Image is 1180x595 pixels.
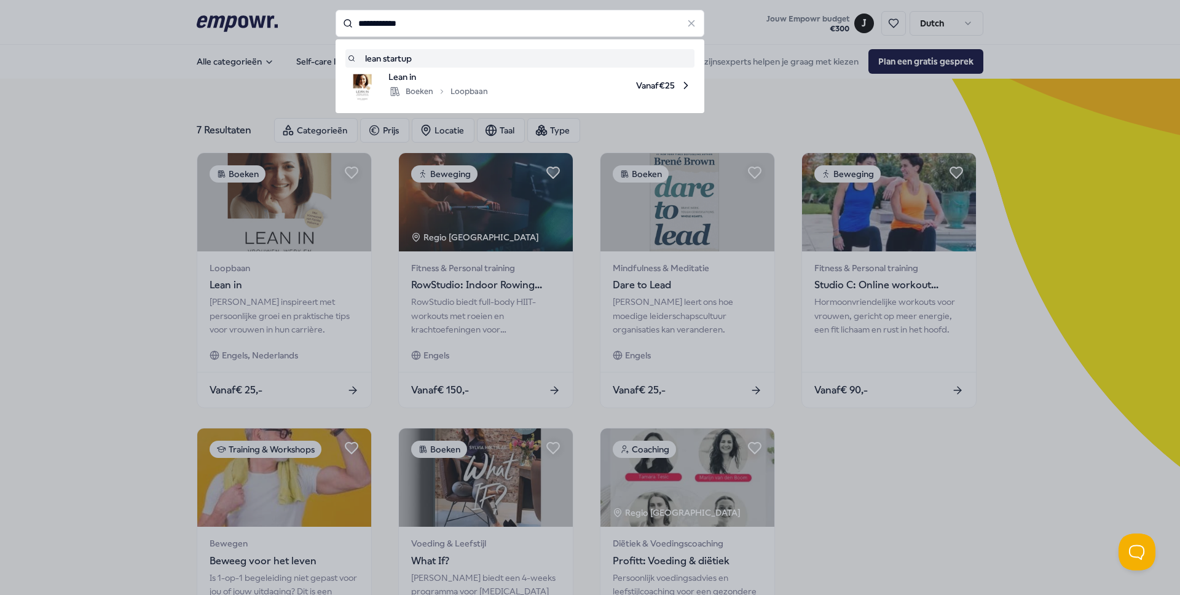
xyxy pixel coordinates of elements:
input: Search for products, categories or subcategories [336,10,704,37]
div: Boeken Loopbaan [388,84,488,99]
span: Lean in [388,70,488,84]
a: product imageLean inBoekenLoopbaanVanaf€25 [348,70,692,101]
span: Vanaf € 25 [498,70,692,101]
img: product image [348,70,379,101]
iframe: Help Scout Beacon - Open [1119,534,1155,570]
a: lean startup [348,52,692,65]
